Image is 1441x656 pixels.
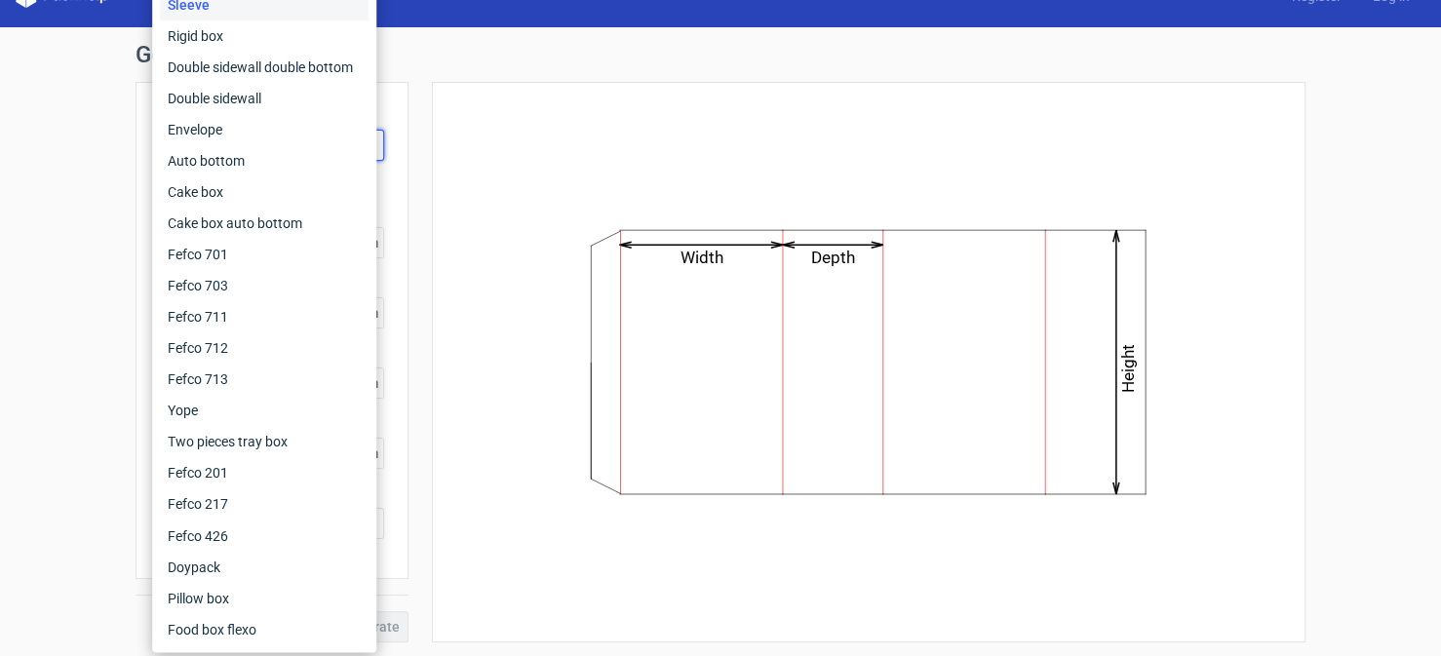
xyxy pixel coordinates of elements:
[160,52,369,83] div: Double sidewall double bottom
[160,270,369,301] div: Fefco 703
[160,582,369,613] div: Pillow box
[160,208,369,239] div: Cake box auto bottom
[160,551,369,582] div: Doypack
[160,364,369,395] div: Fefco 713
[160,20,369,52] div: Rigid box
[160,395,369,426] div: Yope
[1119,344,1139,393] text: Height
[160,114,369,145] div: Envelope
[160,457,369,488] div: Fefco 201
[136,43,1305,66] h1: Generate new dieline
[160,520,369,551] div: Fefco 426
[160,488,369,520] div: Fefco 217
[160,83,369,114] div: Double sidewall
[160,145,369,176] div: Auto bottom
[160,426,369,457] div: Two pieces tray box
[681,248,723,267] text: Width
[160,176,369,208] div: Cake box
[160,239,369,270] div: Fefco 701
[811,248,855,267] text: Depth
[160,301,369,332] div: Fefco 711
[160,332,369,364] div: Fefco 712
[160,613,369,644] div: Food box flexo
